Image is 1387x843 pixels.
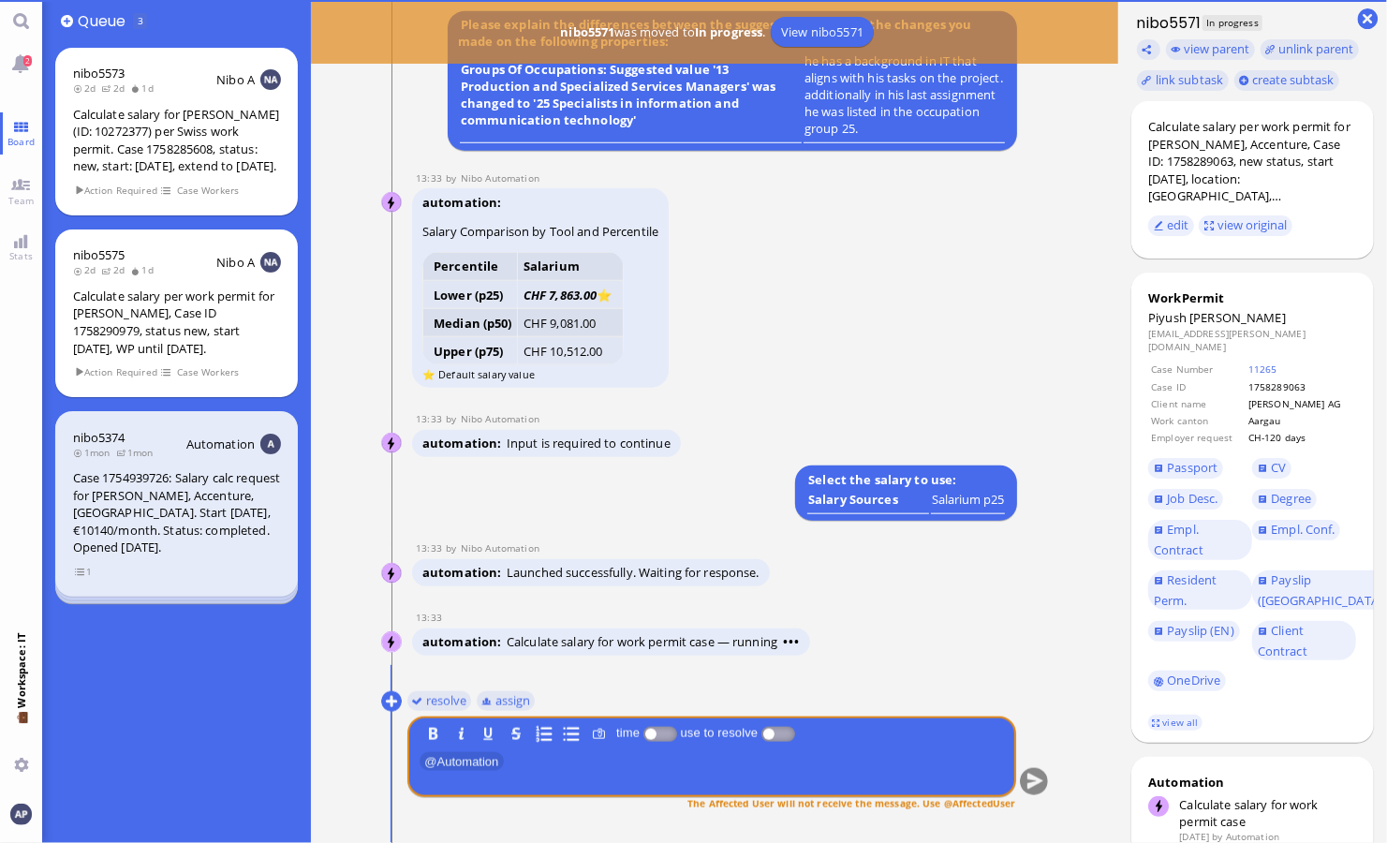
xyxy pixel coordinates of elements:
div: Calculate salary per work permit for [PERSON_NAME], Case ID 1758290979, status new, start [DATE],... [73,288,281,357]
td: 1758289063 [1247,379,1354,394]
button: I [450,723,471,744]
td: CHF 9,081.00 [518,309,623,337]
div: Calculate salary per work permit for [PERSON_NAME], Accenture, Case ID: 1758289063, new status, s... [1148,118,1356,205]
span: Nibo A [216,71,255,88]
span: 3 [138,14,143,27]
td: Case ID [1150,379,1246,394]
a: view all [1148,715,1203,731]
span: automation@bluelakelegal.com [1226,830,1279,843]
span: Launched successfully. Waiting for response. [507,564,760,581]
button: view original [1199,215,1292,236]
dd: [EMAIL_ADDRESS][PERSON_NAME][DOMAIN_NAME] [1148,327,1356,354]
span: [PERSON_NAME] [1189,309,1286,326]
span: • [783,633,789,650]
a: nibo5575 [73,246,125,263]
b: nibo5571 [560,23,614,40]
button: unlink parent [1261,39,1360,60]
i: CHF 7,863.00 [524,287,598,303]
td: CH-120 days [1247,430,1354,445]
button: Add [61,15,73,27]
label: time [612,726,643,740]
span: Case Workers [176,364,240,380]
span: Case Workers [176,183,240,199]
span: 2d [73,263,102,276]
td: CHF 10,512.00 [518,337,623,365]
td: Aargau [1247,413,1354,428]
td: Case Number [1150,362,1246,377]
span: 13:33 [416,171,446,185]
button: edit [1148,215,1194,236]
runbook-parameter-view: he has a background in IT that aligns with his tasks on the project. additionally in his last ass... [804,52,1003,137]
label: use to resolve [676,726,760,740]
a: nibo5573 [73,65,125,81]
span: Empl. Contract [1154,521,1203,558]
span: automation@nibo.ai [461,412,539,425]
h1: nibo5571 [1131,12,1202,34]
p-inputswitch: use to resolve [761,726,795,740]
a: OneDrive [1148,671,1226,691]
td: ⭐ [518,281,623,309]
button: assign [476,690,535,711]
span: 1d [130,263,159,276]
span: Team [4,194,39,207]
span: 2d [101,81,130,95]
button: create subtask [1234,70,1340,91]
span: automation [422,633,507,650]
span: automation [422,435,507,451]
task-group-action-menu: link subtask [1137,70,1229,91]
td: Employer request [1150,430,1246,445]
span: by [1213,830,1223,843]
td: Work canton [1150,413,1246,428]
span: Resident Perm. [1154,571,1217,609]
a: Passport [1148,458,1223,479]
div: WorkPermit [1148,289,1356,306]
p-inputswitch: Log time spent [642,726,676,740]
button: U [478,723,498,744]
img: Aut [260,434,281,454]
span: Passport [1167,459,1217,476]
span: by [446,541,461,555]
button: B [422,723,443,744]
h3: Salary Comparison by Tool and Percentile [422,223,658,240]
span: link subtask [1156,71,1224,88]
span: 💼 Workspace: IT [14,708,28,750]
span: Payslip (EN) [1167,622,1234,639]
button: S [506,723,526,744]
span: Degree [1271,490,1311,507]
span: 13:33 [416,541,446,555]
span: Action Required [74,183,158,199]
span: view 1 items [74,564,93,580]
span: Automation [419,752,503,771]
span: Automation [186,436,255,452]
span: Job Desc. [1167,490,1217,507]
span: In progress [1203,15,1262,31]
b: Select the salary to use: [805,468,960,492]
span: CV [1271,459,1286,476]
span: nibo5374 [73,429,125,446]
a: 11265 [1248,362,1277,376]
span: [DATE] [1180,830,1210,843]
span: @ [424,754,436,768]
td: Client name [1150,396,1246,411]
span: Action Required [74,364,158,380]
div: Calculate salary for [PERSON_NAME] (ID: 10272377) per Swiss work permit. Case 1758285608, status:... [73,106,281,175]
span: 1d [130,81,159,95]
span: • [789,633,794,650]
img: Nibo Automation [382,564,403,584]
span: 2d [73,81,102,95]
strong: Upper (p75) [434,343,503,360]
span: 13:33 [416,611,446,624]
button: view parent [1166,39,1256,60]
div: Calculate salary for work permit case [1180,796,1357,830]
a: Empl. Conf. [1252,520,1340,540]
td: Groups Of Occupations: Suggested value '13 Production and Specialized Services Managers' was chan... [460,52,802,143]
a: Job Desc. [1148,489,1223,510]
a: Empl. Contract [1148,520,1252,560]
span: Nibo A [216,254,255,271]
img: NA [260,69,281,90]
th: Salarium [518,252,623,280]
small: ⭐ Default salary value [422,367,535,381]
span: The Affected User will not receive the message. Use @AffectedUser [687,796,1015,809]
